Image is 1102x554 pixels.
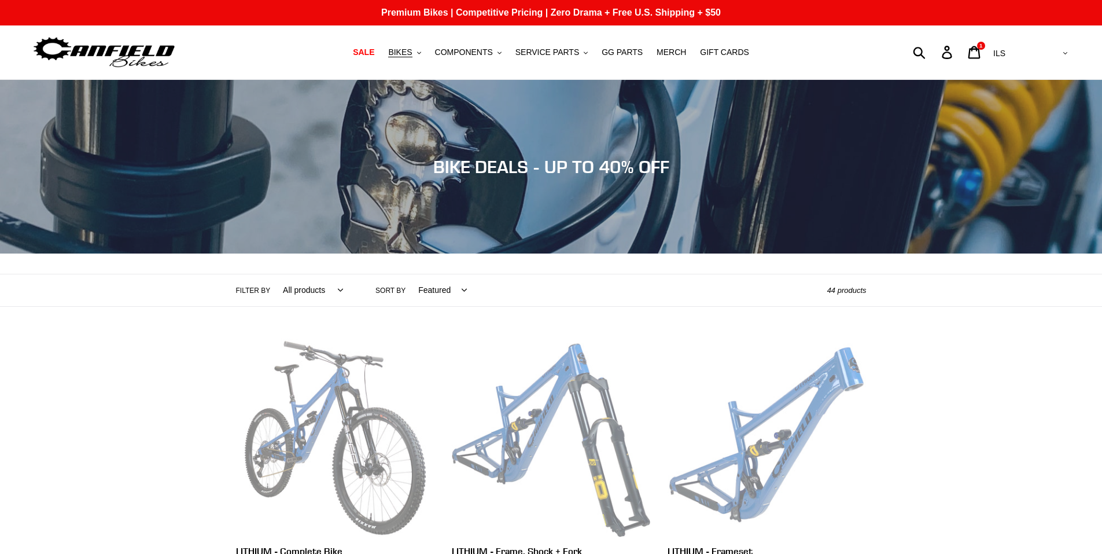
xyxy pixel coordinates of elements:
[433,156,669,177] span: BIKE DEALS - UP TO 40% OFF
[382,45,426,60] button: BIKES
[827,286,867,295] span: 44 products
[429,45,507,60] button: COMPONENTS
[651,45,692,60] a: MERCH
[353,47,374,57] span: SALE
[596,45,648,60] a: GG PARTS
[347,45,380,60] a: SALE
[602,47,643,57] span: GG PARTS
[515,47,579,57] span: SERVICE PARTS
[919,39,949,65] input: Search
[694,45,755,60] a: GIFT CARDS
[657,47,686,57] span: MERCH
[32,34,176,71] img: Canfield Bikes
[375,285,406,296] label: Sort by
[236,285,271,296] label: Filter by
[700,47,749,57] span: GIFT CARDS
[388,47,412,57] span: BIKES
[435,47,493,57] span: COMPONENTS
[961,40,989,65] a: 1
[510,45,594,60] button: SERVICE PARTS
[979,43,982,49] span: 1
